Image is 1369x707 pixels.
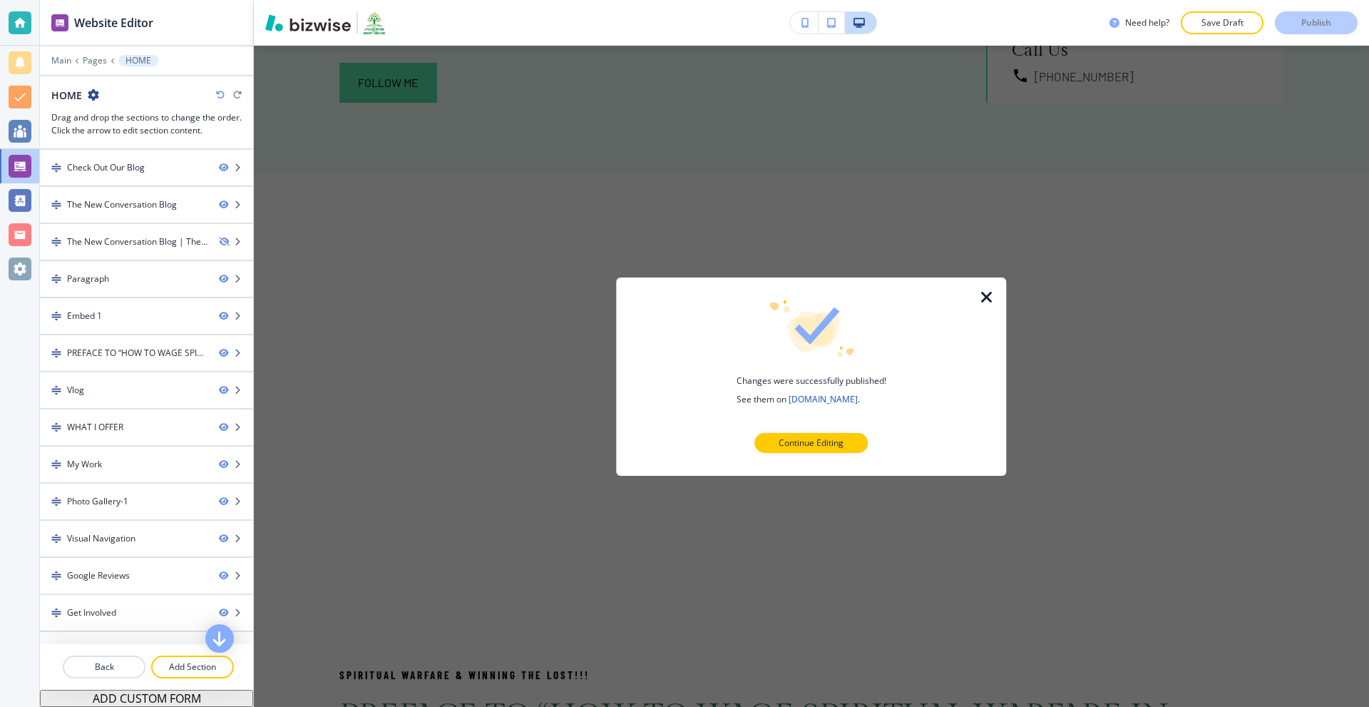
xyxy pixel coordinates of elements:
[67,347,207,360] div: PREFACE TO “HOW TO WAGE SPIRITUAL WARFARE IN PROPHETIC TIMES?!”
[40,261,253,297] div: DragParagraph
[265,14,351,31] img: Bizwise Logo
[40,298,253,334] div: DragEmbed 1
[1125,16,1169,29] h3: Need help?
[789,392,858,405] a: [DOMAIN_NAME]
[40,484,253,519] div: DragPhoto Gallery-1
[40,595,253,631] div: DragGet Involved
[40,521,253,556] div: DragVisual Navigation
[67,606,116,619] div: Get Involved
[51,163,61,173] img: Drag
[51,608,61,618] img: Drag
[51,497,61,507] img: Drag
[51,237,61,247] img: Drag
[364,11,385,34] img: Your Logo
[118,55,158,66] button: HOME
[40,187,253,223] div: DragThe New Conversation Blog
[768,300,855,357] img: icon
[754,433,868,453] button: Continue Editing
[67,384,84,397] div: Vlog
[67,310,102,322] div: Embed 1
[51,459,61,469] img: Drag
[67,161,145,174] div: Check Out Our Blog
[74,14,153,31] h2: Website Editor
[51,14,68,31] img: editor icon
[51,422,61,432] img: Drag
[63,656,145,678] button: Back
[67,198,177,211] div: The New Conversation Blog
[153,661,232,673] p: Add Section
[64,661,144,673] p: Back
[40,632,253,668] div: Drag[PERSON_NAME] & Middle Mission Writing & Consulting
[40,447,253,482] div: DragMy Work
[40,150,253,185] div: DragCheck Out Our Blog
[40,335,253,371] div: DragPREFACE TO “HOW TO WAGE SPIRITUAL WARFARE IN PROPHETIC TIMES?!”
[51,56,71,66] button: Main
[51,534,61,544] img: Drag
[40,372,253,408] div: DragVlog
[1199,16,1245,29] p: Save Draft
[67,569,130,582] div: Google Reviews
[83,56,107,66] button: Pages
[51,311,61,321] img: Drag
[779,437,844,449] p: Continue Editing
[1181,11,1263,34] button: Save Draft
[40,410,253,445] div: DragWHAT I OFFER
[151,656,234,678] button: Add Section
[125,56,151,66] p: HOME
[51,111,242,137] h3: Drag and drop the sections to change the order. Click the arrow to edit section content.
[51,348,61,358] img: Drag
[67,532,135,545] div: Visual Navigation
[67,495,128,508] div: Photo Gallery-1
[67,458,102,471] div: My Work
[40,224,253,260] div: DragThe New Conversation Blog | These downloadable blogs are a viable (tried and true) process fo...
[51,385,61,395] img: Drag
[67,235,207,248] div: The New Conversation Blog | These downloadable blogs are a viable (tried and true) process for fr...
[51,200,61,210] img: Drag
[51,88,82,103] h2: HOME
[67,421,123,434] div: WHAT I OFFER
[40,690,253,707] button: ADD CUSTOM FORM
[737,374,886,405] h4: Changes were successfully published! See them on .
[51,571,61,581] img: Drag
[67,273,109,285] div: Paragraph
[40,558,253,594] div: DragGoogle Reviews
[51,274,61,284] img: Drag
